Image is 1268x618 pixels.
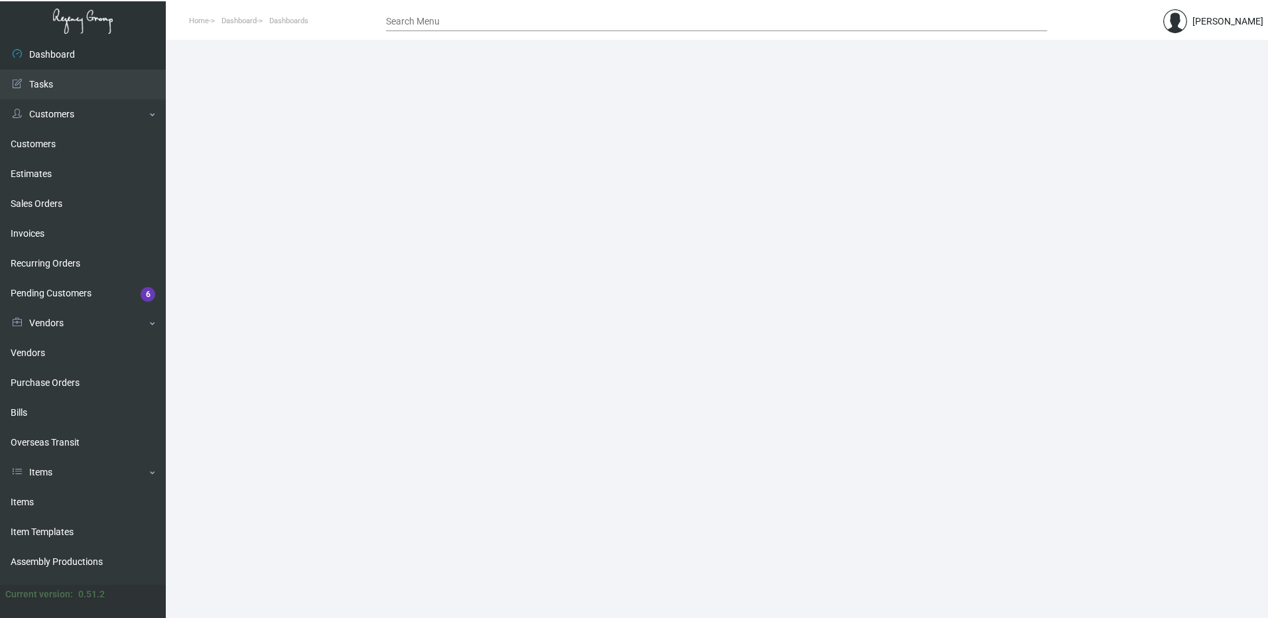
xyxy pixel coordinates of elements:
[269,17,308,25] span: Dashboards
[189,17,209,25] span: Home
[5,587,73,601] div: Current version:
[1192,15,1263,29] div: [PERSON_NAME]
[1163,9,1187,33] img: admin@bootstrapmaster.com
[222,17,257,25] span: Dashboard
[78,587,105,601] div: 0.51.2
